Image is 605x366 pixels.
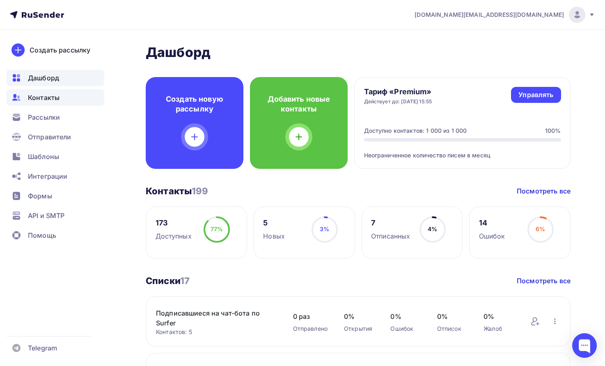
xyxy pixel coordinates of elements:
[180,275,190,286] span: 17
[263,94,335,114] h4: Добавить новые контакты
[415,11,564,19] span: [DOMAIN_NAME][EMAIL_ADDRESS][DOMAIN_NAME]
[293,311,328,321] span: 0 раз
[146,185,209,197] h3: Контакты
[437,311,467,321] span: 0%
[536,225,545,232] span: 6%
[156,231,192,241] div: Доступных
[517,186,571,196] a: Посмотреть все
[479,218,505,228] div: 14
[7,109,104,125] a: Рассылки
[371,231,410,241] div: Отписанных
[28,73,59,83] span: Дашборд
[28,191,52,201] span: Формы
[28,93,60,102] span: Контакты
[364,141,561,159] div: Неограниченное количество писем в месяц
[371,218,410,228] div: 7
[364,98,432,105] div: Действует до: [DATE] 15:55
[28,211,64,221] span: API и SMTP
[28,171,67,181] span: Интеграции
[428,225,437,232] span: 4%
[517,276,571,286] a: Посмотреть все
[211,225,223,232] span: 77%
[479,231,505,241] div: Ошибок
[320,225,329,232] span: 3%
[192,186,208,196] span: 199
[28,343,57,353] span: Telegram
[28,230,56,240] span: Помощь
[28,152,59,161] span: Шаблоны
[263,231,285,241] div: Новых
[263,218,285,228] div: 5
[146,44,571,61] h2: Дашборд
[30,45,90,55] div: Создать рассылку
[293,325,328,333] div: Отправлено
[156,218,192,228] div: 173
[7,188,104,204] a: Формы
[364,87,432,97] h4: Тариф «Premium»
[7,70,104,86] a: Дашборд
[7,89,104,106] a: Контакты
[390,311,420,321] span: 0%
[484,325,513,333] div: Жалоб
[159,94,230,114] h4: Создать новую рассылку
[28,132,71,142] span: Отправители
[146,275,190,286] h3: Списки
[156,328,277,336] div: Контактов: 5
[344,311,374,321] span: 0%
[484,311,513,321] span: 0%
[545,127,561,135] div: 100%
[7,129,104,145] a: Отправители
[518,90,553,100] div: Управлять
[390,325,420,333] div: Ошибок
[344,325,374,333] div: Открытия
[156,308,277,328] a: Подписавшиеся на чат-бота по Surfer
[7,148,104,165] a: Шаблоны
[437,325,467,333] div: Отписок
[28,112,60,122] span: Рассылки
[364,127,467,135] div: Доступно контактов: 1 000 из 1 000
[415,7,595,23] a: [DOMAIN_NAME][EMAIL_ADDRESS][DOMAIN_NAME]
